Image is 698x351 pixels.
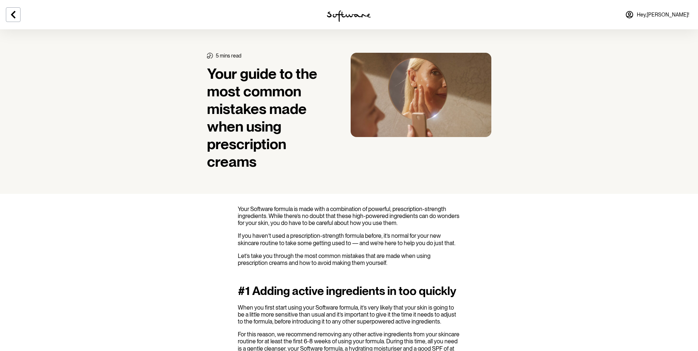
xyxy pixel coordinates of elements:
[238,206,461,227] p: Your Software formula is made with a combination of powerful, prescription-strength ingredients. ...
[238,252,461,266] p: Let’s take you through the most common mistakes that are made when using prescription creams and ...
[351,53,491,137] img: Applying skincare with prescription creams
[238,232,461,246] p: If you haven’t used a prescription-strength formula before, it’s normal for your new skincare rou...
[238,284,456,298] span: #1 Adding active ingredients in too quickly
[637,12,689,18] span: Hey, [PERSON_NAME] !
[216,53,241,59] p: 5 mins read
[621,6,694,23] a: Hey,[PERSON_NAME]!
[207,65,336,170] h2: Your guide to the most common mistakes made when using prescription creams
[238,304,461,325] p: When you first start using your Software formula, it’s very likely that your skin is going to be ...
[327,10,371,22] img: software logo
